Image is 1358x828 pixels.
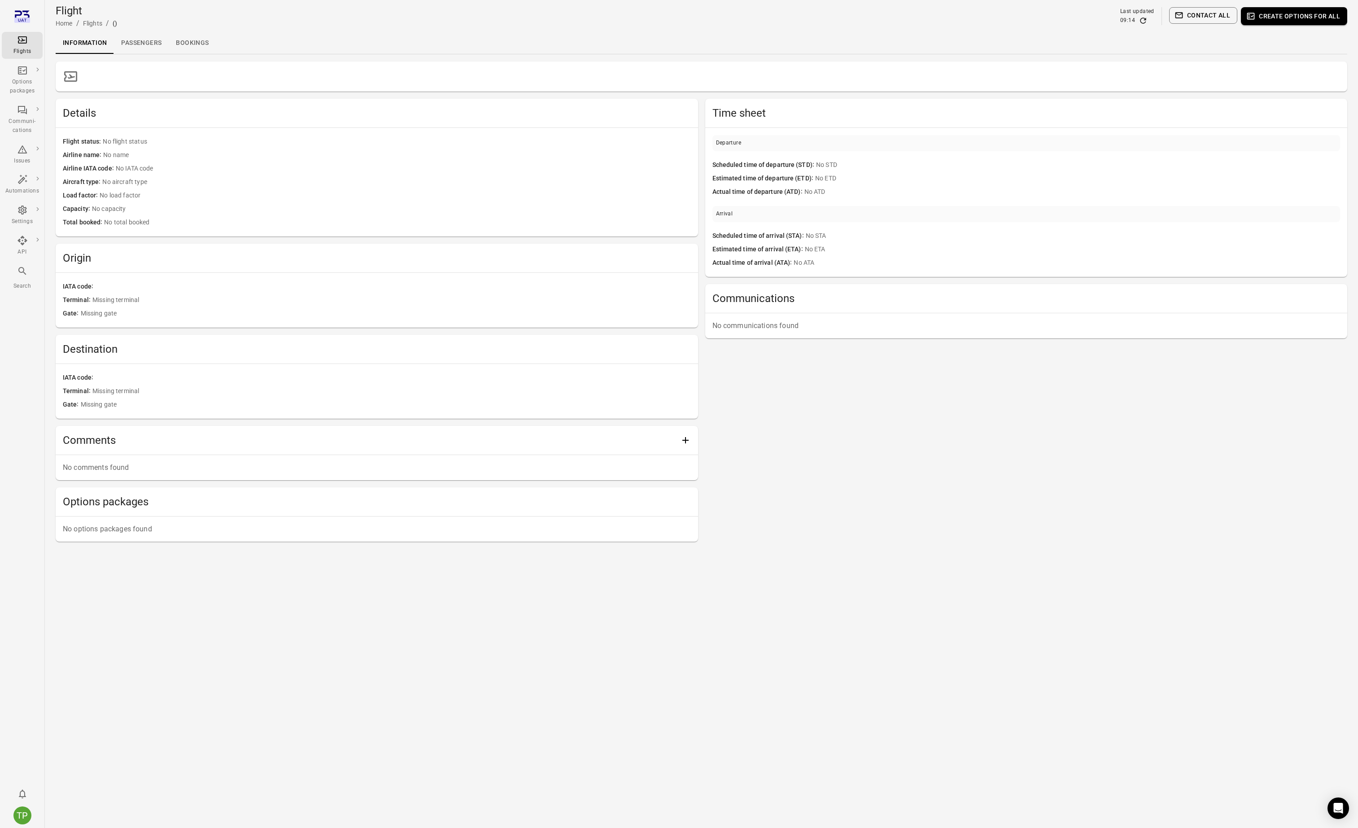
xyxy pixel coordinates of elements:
[63,462,691,473] p: No comments found
[815,174,1340,184] span: No ETD
[712,245,805,254] span: Estimated time of arrival (ETA)
[63,495,691,509] h2: Options packages
[2,263,43,293] button: Search
[106,18,109,29] li: /
[1120,16,1135,25] div: 09:14
[63,191,100,201] span: Load factor
[1120,7,1154,16] div: Last updated
[716,210,733,219] div: Arrival
[63,342,691,356] h2: Destination
[2,32,43,59] a: Flights
[10,803,35,828] button: Tomas Pall Mate
[677,431,694,449] button: Add comment
[2,171,43,198] a: Automations
[63,524,691,534] p: No options packages found
[63,106,691,120] h2: Details
[63,309,81,319] span: Gate
[81,400,691,410] span: Missing gate
[5,117,39,135] div: Communi-cations
[1327,797,1349,819] div: Open Intercom Messenger
[712,106,1341,120] h2: Time sheet
[63,177,102,187] span: Aircraft type
[1241,7,1347,25] button: Create options for all
[103,137,690,147] span: No flight status
[794,258,1340,268] span: No ATA
[712,258,794,268] span: Actual time of arrival (ATA)
[113,19,117,28] div: ()
[56,18,117,29] nav: Breadcrumbs
[1139,16,1148,25] button: Refresh data
[712,187,804,197] span: Actual time of departure (ATD)
[63,373,95,383] span: IATA code
[712,320,1341,331] p: No communications found
[103,150,690,160] span: No name
[1169,7,1237,24] button: Contact all
[56,20,73,27] a: Home
[56,4,117,18] h1: Flight
[712,174,815,184] span: Estimated time of departure (ETD)
[712,291,1341,306] h2: Communications
[712,231,806,241] span: Scheduled time of arrival (STA)
[804,187,1340,197] span: No ATD
[63,150,103,160] span: Airline name
[5,217,39,226] div: Settings
[92,204,691,214] span: No capacity
[116,164,691,174] span: No IATA code
[169,32,216,54] a: Bookings
[114,32,169,54] a: Passengers
[92,386,691,396] span: Missing terminal
[5,248,39,257] div: API
[63,295,92,305] span: Terminal
[816,160,1340,170] span: No STD
[2,141,43,168] a: Issues
[2,102,43,138] a: Communi-cations
[102,177,690,187] span: No aircraft type
[806,231,1340,241] span: No STA
[13,785,31,803] button: Notifications
[63,137,103,147] span: Flight status
[76,18,79,29] li: /
[83,20,102,27] a: Flights
[56,32,114,54] a: Information
[81,309,691,319] span: Missing gate
[2,202,43,229] a: Settings
[2,232,43,259] a: API
[712,160,816,170] span: Scheduled time of departure (STD)
[63,164,116,174] span: Airline IATA code
[5,187,39,196] div: Automations
[716,139,742,148] div: Departure
[100,191,690,201] span: No load factor
[56,32,1347,54] div: Local navigation
[63,400,81,410] span: Gate
[2,62,43,98] a: Options packages
[63,282,95,292] span: IATA code
[5,157,39,166] div: Issues
[63,218,104,228] span: Total booked
[5,47,39,56] div: Flights
[63,204,92,214] span: Capacity
[92,295,691,305] span: Missing terminal
[5,282,39,291] div: Search
[104,218,690,228] span: No total booked
[63,251,691,265] h2: Origin
[63,386,92,396] span: Terminal
[63,433,677,447] h2: Comments
[805,245,1340,254] span: No ETA
[5,78,39,96] div: Options packages
[13,806,31,824] div: TP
